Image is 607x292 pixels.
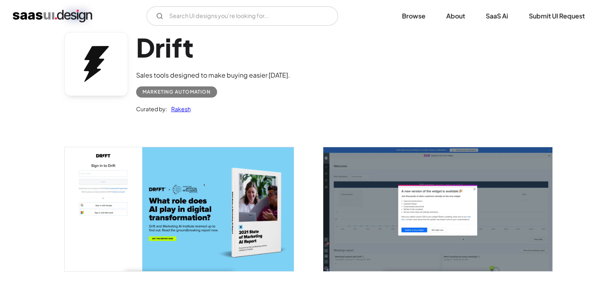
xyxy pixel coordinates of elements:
[519,7,594,25] a: Submit UI Request
[65,147,294,271] img: 6024a3a959ded6b9dce20743_Drift%20Sign%20in.jpg
[392,7,435,25] a: Browse
[136,70,290,80] div: Sales tools designed to make buying easier [DATE].
[146,6,338,26] form: Email Form
[13,10,92,22] a: home
[323,147,552,271] img: 6024a3a96bb9cb829832ee0a_Drift%20welcome%20screen%20wit%20a%20new%20update%20modal.jpg
[167,104,191,114] a: Rakesh
[136,32,290,63] h1: Drift
[476,7,518,25] a: SaaS Ai
[323,147,552,271] a: open lightbox
[146,6,338,26] input: Search UI designs you're looking for...
[142,87,211,97] div: Marketing Automation
[437,7,475,25] a: About
[65,147,294,271] a: open lightbox
[136,104,167,114] div: Curated by:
